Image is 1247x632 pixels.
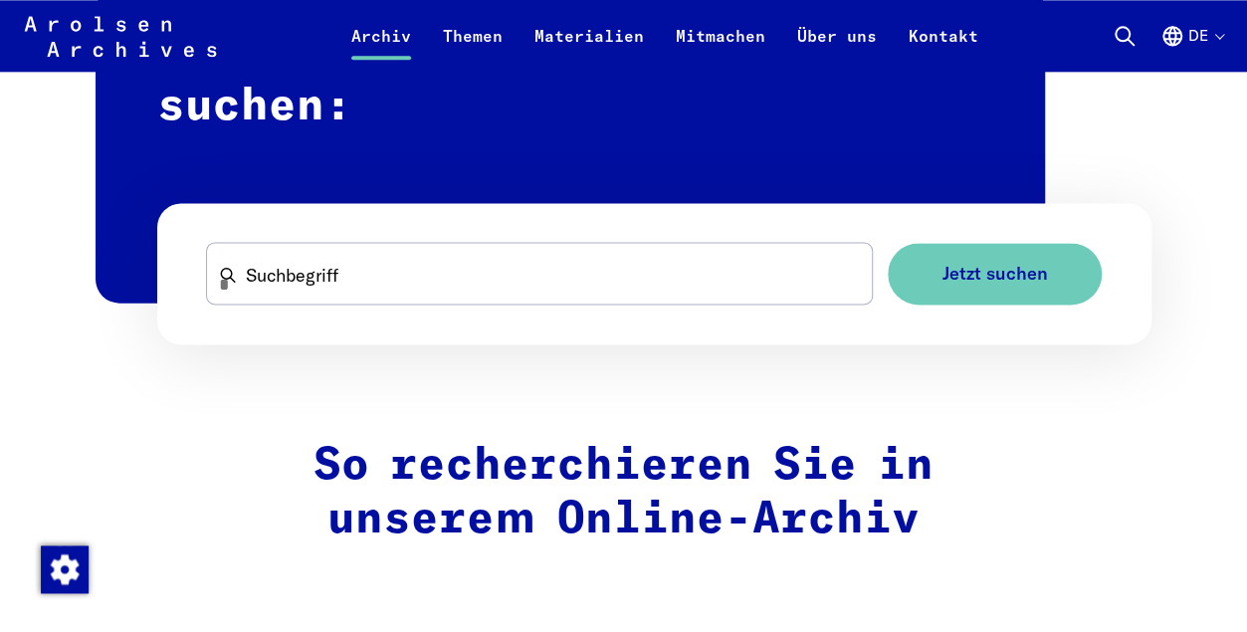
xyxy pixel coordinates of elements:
[335,24,427,72] a: Archiv
[40,544,88,592] div: Zustimmung ändern
[942,264,1048,285] span: Jetzt suchen
[519,24,660,72] a: Materialien
[41,545,89,593] img: Zustimmung ändern
[1160,24,1223,72] button: Deutsch, Sprachauswahl
[781,24,893,72] a: Über uns
[660,24,781,72] a: Mitmachen
[335,12,994,60] nav: Primär
[427,24,519,72] a: Themen
[893,24,994,72] a: Kontakt
[203,440,1045,547] h2: So recherchieren Sie in unserem Online-Archiv
[888,243,1102,306] button: Jetzt suchen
